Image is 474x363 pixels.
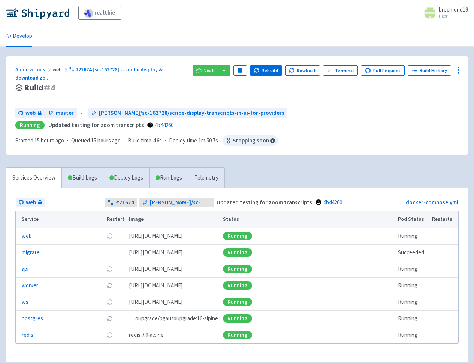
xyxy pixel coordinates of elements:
strong: Updated testing for zoom transcripts [48,121,144,129]
span: [DOMAIN_NAME][URL] [129,232,182,240]
time: 15 hours ago [34,137,64,144]
span: [PERSON_NAME]/sc-162728/scribe-display-transcripts-in-ui-for-providers [99,109,284,117]
a: web [15,108,45,118]
div: Running [223,232,252,240]
span: [DOMAIN_NAME][URL] [129,298,182,306]
span: Stopping soon [223,135,278,146]
div: Running [223,248,252,256]
span: 1m 50.7s [199,136,218,145]
th: Restart [104,211,127,228]
button: Restart pod [107,332,113,338]
a: Pull Request [361,65,405,76]
td: Succeeded [396,244,430,261]
span: ← [80,109,85,117]
div: Running [223,298,252,306]
td: Running [396,327,430,343]
a: ws [22,298,28,306]
span: 4.6s [153,136,162,145]
a: [PERSON_NAME]/sc-162728/scribe-display-transcripts-in-ui-for-providers [88,108,287,118]
th: Restarts [430,211,458,228]
a: docker-compose.yml [406,199,458,206]
a: Develop [6,26,32,47]
button: Restart pod [107,282,113,288]
span: Build [24,84,56,92]
a: postgres [22,314,43,323]
span: Visit [204,67,214,73]
a: Run Logs [149,168,188,188]
button: Rowboat [285,65,320,76]
button: Restart pod [107,315,113,321]
a: Build History [408,65,451,76]
span: #21674 [sc-162728] -- scribe display & download zo ... [15,66,163,81]
strong: # 21674 [116,198,134,207]
td: Running [396,277,430,294]
a: bredmond19 User [419,7,468,19]
button: Pause [233,65,247,76]
strong: Updated testing for zoom transcripts [217,199,312,206]
td: Running [396,228,430,244]
span: redis:7.0-alpine [129,331,164,339]
span: [PERSON_NAME]/sc-162728/scribe-display-transcripts-in-ui-for-providers [150,198,212,207]
a: web [16,198,45,208]
span: pgautoupgrade/pgautoupgrade:16-alpine [129,314,218,323]
a: [PERSON_NAME]/sc-162728/scribe-display-transcripts-in-ui-for-providers [139,198,215,208]
div: Running [15,121,45,130]
span: Queued [71,137,121,144]
div: Running [223,265,252,273]
small: User [439,14,468,19]
a: Deploy Logs [103,168,149,188]
a: 4b44260 [323,199,342,206]
span: # 4 [43,82,56,93]
span: web [52,66,69,73]
button: Restart pod [107,233,113,239]
a: Services Overview [6,168,61,188]
span: [DOMAIN_NAME][URL] [129,248,182,257]
a: Applications [15,66,52,73]
th: Image [127,211,221,228]
span: web [26,198,36,207]
span: [DOMAIN_NAME][URL] [129,265,182,273]
span: web [25,109,36,117]
a: Terminal [323,65,358,76]
a: #21674 [105,198,137,208]
th: Pod Status [396,211,430,228]
td: Running [396,294,430,310]
button: Restart pod [107,266,113,272]
a: redis [22,331,33,339]
span: Build time [128,136,151,145]
a: Visit [193,65,218,76]
span: Deploy time [169,136,197,145]
a: Telemetry [188,168,224,188]
div: · · · [15,135,278,146]
a: 4b44260 [155,121,173,129]
div: Running [223,281,252,289]
span: master [56,109,74,117]
a: worker [22,281,38,290]
div: Running [223,314,252,322]
td: Running [396,261,430,277]
th: Status [221,211,396,228]
a: Build Logs [62,168,103,188]
button: Restart pod [107,299,113,305]
a: healthie [78,6,121,19]
button: Rebuild [250,65,282,76]
a: migrate [22,248,40,257]
span: bredmond19 [439,6,468,13]
span: [DOMAIN_NAME][URL] [129,281,182,290]
th: Service [16,211,104,228]
a: #21674 [sc-162728] -- scribe display & download zo... [15,66,163,81]
span: Started [15,137,64,144]
time: 15 hours ago [91,137,121,144]
a: master [45,108,77,118]
img: Shipyard logo [6,7,69,19]
a: api [22,265,28,273]
a: web [22,232,32,240]
td: Running [396,310,430,327]
div: Running [223,331,252,339]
